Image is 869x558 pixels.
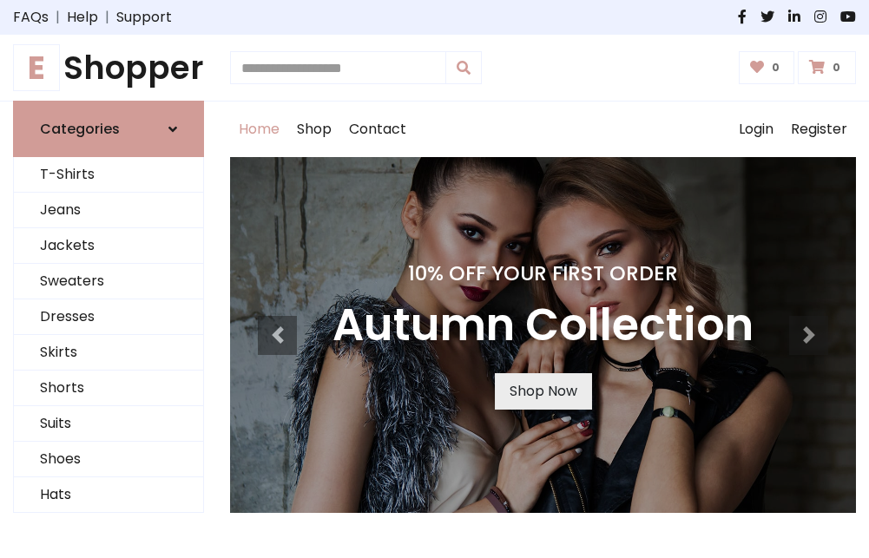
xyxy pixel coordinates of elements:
span: E [13,44,60,91]
a: Shop Now [495,373,592,410]
a: Jeans [14,193,203,228]
a: Shorts [14,371,203,406]
a: Categories [13,101,204,157]
a: Help [67,7,98,28]
span: | [98,7,116,28]
a: Shoes [14,442,203,477]
a: Register [782,102,856,157]
a: Suits [14,406,203,442]
a: Login [730,102,782,157]
a: Jackets [14,228,203,264]
a: FAQs [13,7,49,28]
a: Home [230,102,288,157]
a: EShopper [13,49,204,87]
a: Shop [288,102,340,157]
a: 0 [798,51,856,84]
h3: Autumn Collection [332,299,754,352]
span: 0 [767,60,784,75]
a: Support [116,7,172,28]
h6: Categories [40,121,120,137]
a: Sweaters [14,264,203,299]
a: 0 [739,51,795,84]
a: Dresses [14,299,203,335]
a: T-Shirts [14,157,203,193]
a: Hats [14,477,203,513]
a: Contact [340,102,415,157]
a: Skirts [14,335,203,371]
h1: Shopper [13,49,204,87]
h4: 10% Off Your First Order [332,261,754,286]
span: | [49,7,67,28]
span: 0 [828,60,845,75]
